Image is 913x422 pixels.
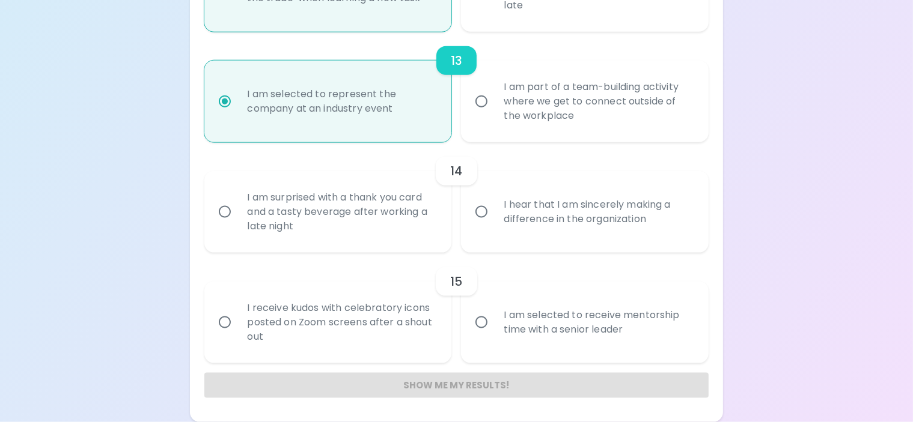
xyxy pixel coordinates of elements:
[450,272,462,291] h6: 15
[237,73,445,130] div: I am selected to represent the company at an industry event
[237,176,445,248] div: I am surprised with a thank you card and a tasty beverage after working a late night
[204,253,708,363] div: choice-group-check
[494,65,701,137] div: I am part of a team-building activity where we get to connect outside of the workplace
[450,161,462,181] h6: 14
[451,51,462,70] h6: 13
[204,32,708,142] div: choice-group-check
[494,183,701,241] div: I hear that I am sincerely making a difference in the organization
[204,142,708,253] div: choice-group-check
[237,286,445,358] div: I receive kudos with celebratory icons posted on Zoom screens after a shout out
[494,294,701,351] div: I am selected to receive mentorship time with a senior leader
